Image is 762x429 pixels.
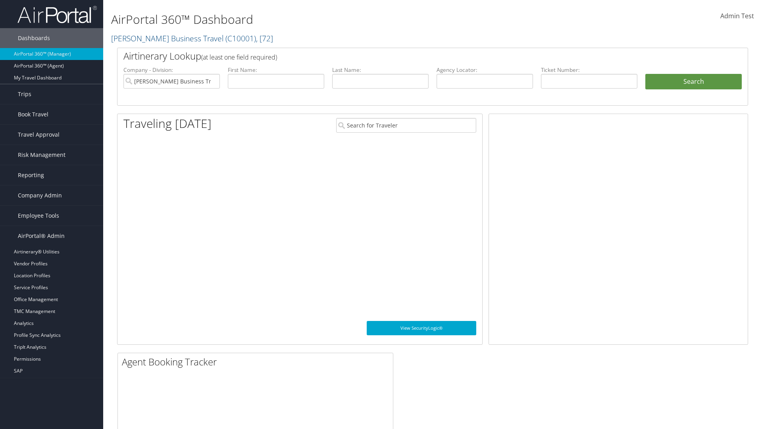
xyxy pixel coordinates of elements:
label: Ticket Number: [541,66,637,74]
span: Risk Management [18,145,65,165]
span: Employee Tools [18,206,59,226]
button: Search [645,74,742,90]
h2: Agent Booking Tracker [122,355,393,369]
span: Reporting [18,165,44,185]
span: AirPortal® Admin [18,226,65,246]
span: Book Travel [18,104,48,124]
label: Company - Division: [123,66,220,74]
img: airportal-logo.png [17,5,97,24]
a: [PERSON_NAME] Business Travel [111,33,273,44]
h1: AirPortal 360™ Dashboard [111,11,540,28]
h1: Traveling [DATE] [123,115,212,132]
span: Travel Approval [18,125,60,145]
label: Last Name: [332,66,429,74]
span: , [ 72 ] [256,33,273,44]
a: View SecurityLogic® [367,321,476,335]
span: (at least one field required) [201,53,277,62]
span: Company Admin [18,186,62,205]
h2: Airtinerary Lookup [123,49,689,63]
input: Search for Traveler [336,118,476,133]
a: Admin Test [720,4,754,29]
span: Admin Test [720,12,754,20]
label: Agency Locator: [437,66,533,74]
span: ( C10001 ) [225,33,256,44]
label: First Name: [228,66,324,74]
span: Dashboards [18,28,50,48]
span: Trips [18,84,31,104]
